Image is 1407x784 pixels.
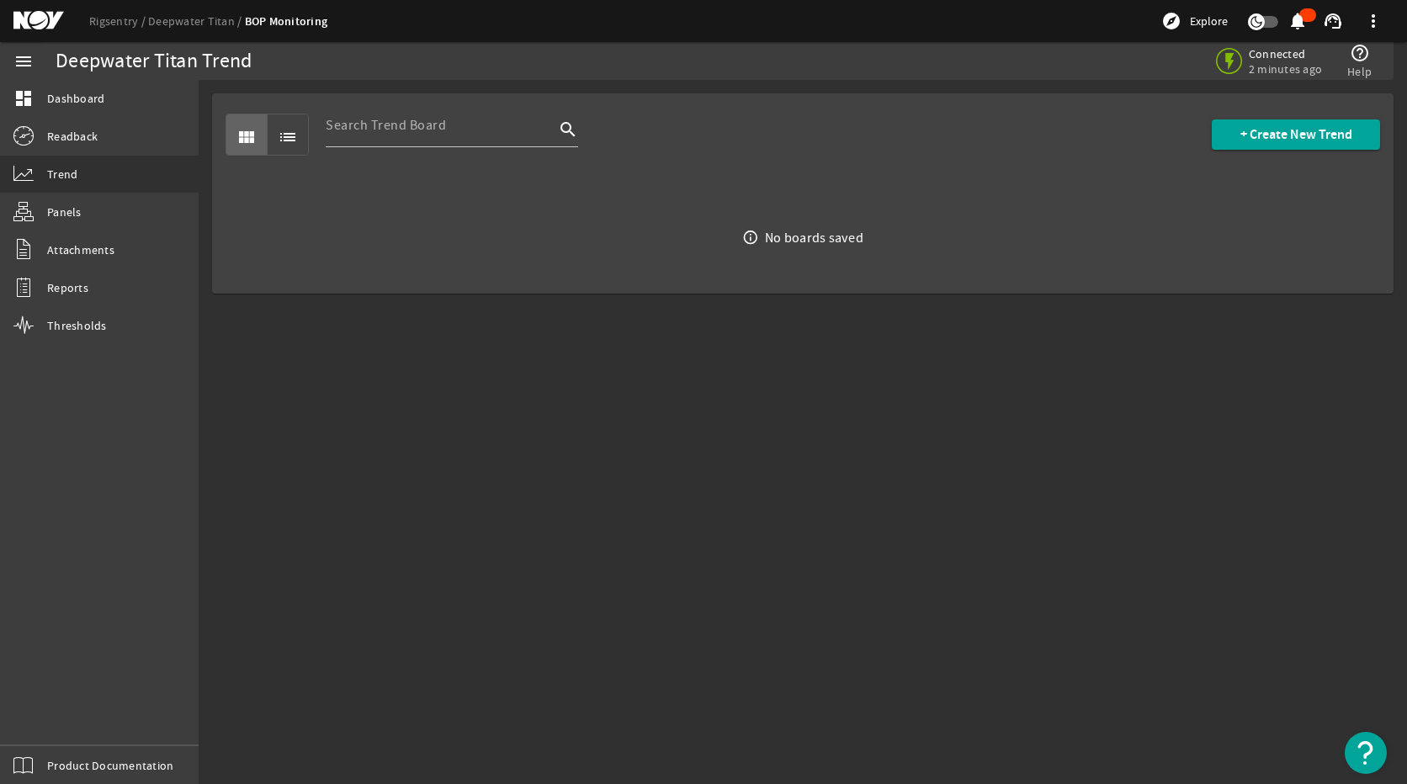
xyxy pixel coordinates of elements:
[1345,732,1387,774] button: Open Resource Center
[1288,11,1308,31] mat-icon: notifications
[558,119,578,140] i: search
[278,127,298,147] mat-icon: list
[13,88,34,109] mat-icon: dashboard
[1249,46,1322,61] span: Connected
[47,317,107,334] span: Thresholds
[326,115,555,135] input: Search Trend Board
[89,13,148,29] a: Rigsentry
[47,241,114,258] span: Attachments
[245,13,328,29] a: BOP Monitoring
[47,279,88,296] span: Reports
[47,166,77,183] span: Trend
[56,53,252,70] div: Deepwater Titan Trend
[47,90,104,107] span: Dashboard
[47,128,98,145] span: Readback
[765,230,863,246] div: No boards saved
[1161,11,1181,31] mat-icon: explore
[1240,126,1352,143] span: + Create New Trend
[1155,8,1234,34] button: Explore
[1350,43,1370,63] mat-icon: help_outline
[236,127,257,147] mat-icon: view_module
[1347,63,1372,80] span: Help
[148,13,245,29] a: Deepwater Titan
[1249,61,1322,77] span: 2 minutes ago
[742,230,759,246] i: info_outline
[1212,119,1380,150] button: + Create New Trend
[1323,11,1343,31] mat-icon: support_agent
[47,204,82,220] span: Panels
[1353,1,1394,41] button: more_vert
[13,51,34,72] mat-icon: menu
[1190,13,1228,29] span: Explore
[47,757,173,774] span: Product Documentation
